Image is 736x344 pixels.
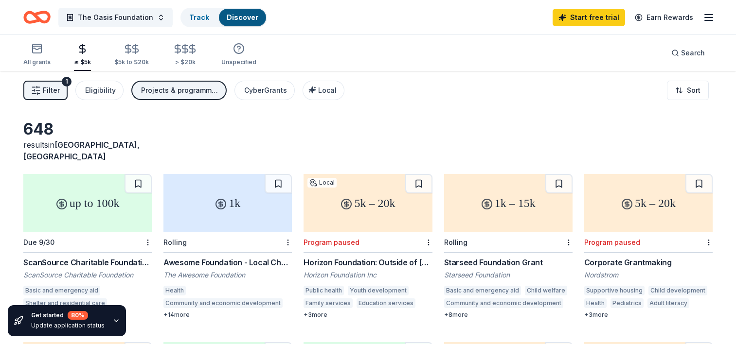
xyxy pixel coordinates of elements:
[85,85,116,96] div: Eligibility
[681,47,705,59] span: Search
[303,81,344,100] button: Local
[304,257,432,268] div: Horizon Foundation: Outside of [US_STATE]
[189,13,209,21] a: Track
[23,58,51,66] div: All grants
[23,140,140,161] span: in
[43,85,60,96] span: Filter
[23,39,51,71] button: All grants
[610,298,644,308] div: Pediatrics
[444,286,521,295] div: Basic and emergency aid
[23,286,100,295] div: Basic and emergency aid
[23,270,152,280] div: ScanSource Charitable Foundation
[348,286,409,295] div: Youth development
[23,174,152,232] div: up to 100k
[584,286,645,295] div: Supportive housing
[23,120,152,139] div: 648
[23,140,140,161] span: [GEOGRAPHIC_DATA], [GEOGRAPHIC_DATA]
[221,39,256,71] button: Unspecified
[667,81,709,100] button: Sort
[244,85,287,96] div: CyberGrants
[31,322,105,329] div: Update application status
[23,6,51,29] a: Home
[687,85,700,96] span: Sort
[78,12,153,23] span: The Oasis Foundation
[141,85,219,96] div: Projects & programming, Scholarship, Capital, General operations, Education, Conference, Training...
[444,270,573,280] div: Starseed Foundation
[23,257,152,268] div: ScanSource Charitable Foundation Grant
[31,311,105,320] div: Get started
[180,8,267,27] button: TrackDiscover
[525,286,567,295] div: Child welfare
[629,9,699,26] a: Earn Rewards
[23,81,68,100] button: Filter1
[163,311,292,319] div: + 14 more
[444,257,573,268] div: Starseed Foundation Grant
[23,139,152,162] div: results
[304,298,353,308] div: Family services
[584,174,713,232] div: 5k – 20k
[584,298,607,308] div: Health
[74,58,91,66] div: ≤ $5k
[304,238,359,246] div: Program paused
[584,174,713,319] a: 5k – 20kProgram pausedCorporate GrantmakingNordstromSupportive housingChild developmentHealthPedi...
[221,58,256,66] div: Unspecified
[584,270,713,280] div: Nordstrom
[584,238,640,246] div: Program paused
[131,81,227,100] button: Projects & programming, Scholarship, Capital, General operations, Education, Conference, Training...
[304,286,344,295] div: Public health
[648,286,707,295] div: Child development
[172,58,198,66] div: > $20k
[553,9,625,26] a: Start free trial
[444,174,573,319] a: 1k – 15kRollingStarseed Foundation GrantStarseed FoundationBasic and emergency aidChild welfareCo...
[304,270,432,280] div: Horizon Foundation Inc
[68,311,88,320] div: 80 %
[114,39,149,71] button: $5k to $20k
[62,77,72,86] div: 1
[163,174,292,232] div: 1k
[664,43,713,63] button: Search
[163,286,186,295] div: Health
[444,238,467,246] div: Rolling
[75,81,124,100] button: Eligibility
[172,39,198,71] button: > $20k
[23,174,152,319] a: up to 100kDue 9/30ScanSource Charitable Foundation GrantScanSource Charitable FoundationBasic and...
[304,174,432,232] div: 5k – 20k
[444,174,573,232] div: 1k – 15k
[584,257,713,268] div: Corporate Grantmaking
[647,298,689,308] div: Adult literacy
[318,86,337,94] span: Local
[304,311,432,319] div: + 3 more
[58,8,173,27] button: The Oasis Foundation
[74,39,91,71] button: ≤ $5k
[444,298,563,308] div: Community and economic development
[357,298,415,308] div: Education services
[304,174,432,319] a: 5k – 20kLocalProgram pausedHorizon Foundation: Outside of [US_STATE]Horizon Foundation IncPublic ...
[23,238,54,246] div: Due 9/30
[234,81,295,100] button: CyberGrants
[163,257,292,268] div: Awesome Foundation - Local Chapter Grants
[163,298,283,308] div: Community and economic development
[584,311,713,319] div: + 3 more
[307,178,337,188] div: Local
[444,311,573,319] div: + 8 more
[163,270,292,280] div: The Awesome Foundation
[163,238,187,246] div: Rolling
[163,174,292,319] a: 1kRollingAwesome Foundation - Local Chapter GrantsThe Awesome FoundationHealthCommunity and econo...
[227,13,258,21] a: Discover
[114,58,149,66] div: $5k to $20k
